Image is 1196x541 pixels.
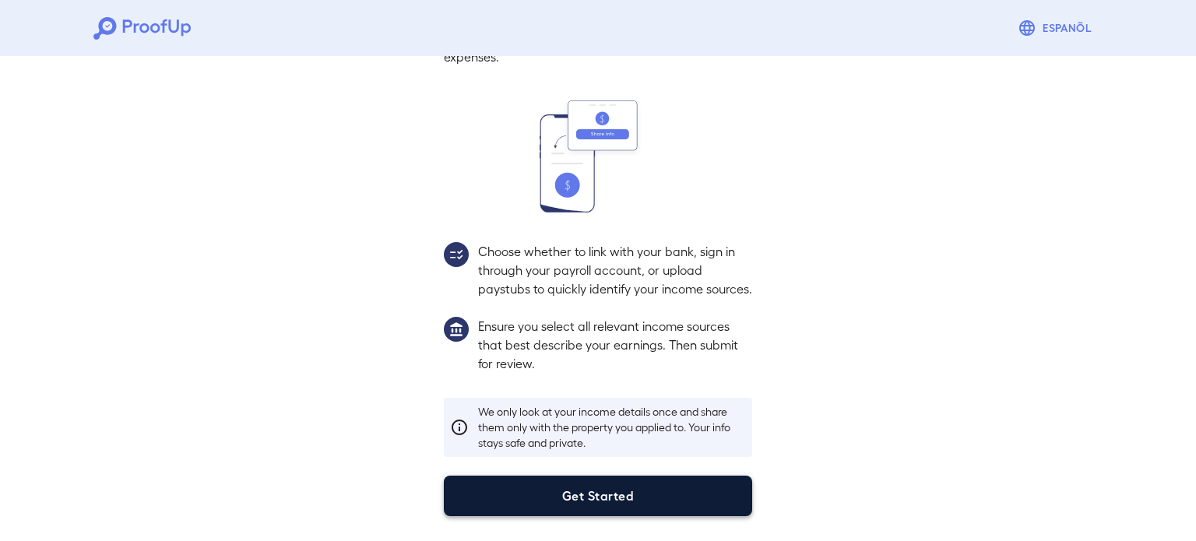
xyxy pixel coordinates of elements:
button: Espanõl [1011,12,1103,44]
img: group2.svg [444,242,469,267]
img: group1.svg [444,317,469,342]
button: Get Started [444,476,752,516]
p: Choose whether to link with your bank, sign in through your payroll account, or upload paystubs t... [478,242,752,298]
img: transfer_money.svg [540,100,656,213]
p: We only look at your income details once and share them only with the property you applied to. Yo... [478,404,746,451]
p: Ensure you select all relevant income sources that best describe your earnings. Then submit for r... [478,317,752,373]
